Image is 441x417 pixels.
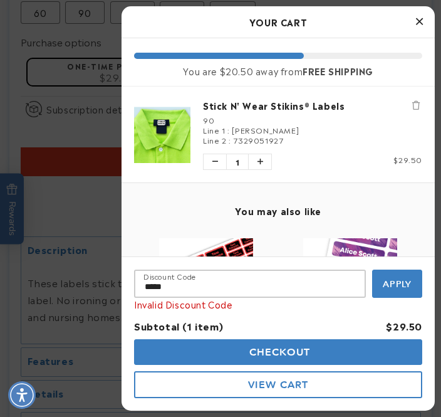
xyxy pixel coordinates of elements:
div: Invalid Discount Code [134,298,422,311]
span: Line 2 [203,134,227,145]
span: : [227,124,230,135]
div: $29.50 [386,317,422,334]
span: 1 [226,154,249,169]
img: Assorted Name Labels - Label Land [159,238,253,332]
button: Decrease quantity of Stick N' Wear Stikins® Labels [204,154,226,169]
span: View Cart [248,379,308,391]
button: Remove Stick N' Wear Stikins® Labels [410,99,422,112]
div: You are $20.50 away from [134,65,422,77]
div: Accessibility Menu [8,381,36,409]
li: product [134,87,422,182]
img: Medium Rectangle Name Labels | Brush - Label Land [303,238,397,332]
a: Stick N' Wear Stikins® Labels [203,99,422,112]
span: : [229,134,231,145]
button: Apply [372,270,422,298]
span: [PERSON_NAME] [232,124,299,135]
button: Checkout [134,339,422,365]
div: 90 [203,115,422,125]
b: FREE SHIPPING [303,64,373,77]
button: Increase quantity of Stick N' Wear Stikins® Labels [249,154,271,169]
button: Close Cart [410,13,428,31]
input: Input Discount [134,270,366,298]
span: Line 1 [203,124,226,135]
h4: You may also like [134,205,422,216]
h2: Your Cart [134,13,422,31]
span: Checkout [246,346,311,358]
span: $29.50 [393,154,422,165]
img: Stick N' Wear Stikins® Labels [134,107,190,163]
button: View Cart [134,371,422,398]
span: Subtotal (1 item) [134,319,223,333]
span: 7329051927 [233,134,283,145]
span: Apply [383,278,412,290]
